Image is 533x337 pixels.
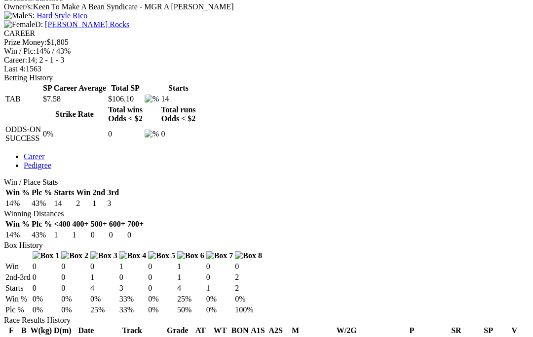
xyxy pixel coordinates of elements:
[5,94,41,104] td: TAB
[160,83,196,93] th: Starts
[61,251,88,260] img: Box 2
[53,219,71,229] th: <400
[177,305,205,315] td: 50%
[234,272,263,282] td: 2
[90,251,117,260] img: Box 3
[148,272,176,282] td: 0
[90,294,118,304] td: 0%
[19,326,29,336] th: B
[61,305,89,315] td: 0%
[32,294,60,304] td: 0%
[61,262,89,271] td: 0
[32,283,60,293] td: 0
[477,326,500,336] th: SP
[42,94,107,104] td: $7.58
[32,272,60,282] td: 0
[119,305,147,315] td: 33%
[33,251,60,260] img: Box 1
[191,326,210,336] th: AT
[4,20,35,29] img: Female
[4,38,529,47] div: $1,805
[4,11,28,20] img: Male
[148,305,176,315] td: 0%
[4,11,35,20] span: S:
[206,251,233,260] img: Box 7
[177,294,205,304] td: 25%
[266,326,285,336] th: A2S
[234,262,263,271] td: 0
[108,83,143,93] th: Total SP
[5,199,30,208] td: 14%
[61,272,89,282] td: 0
[5,125,41,143] td: ODDS-ON SUCCESS
[4,20,43,29] span: D:
[250,326,265,336] th: A1S
[4,65,26,73] span: Last 4:
[4,2,529,11] div: Keen To Make A Bean Syndicate - MGR A [PERSON_NAME]
[4,241,529,250] div: Box History
[145,130,159,138] img: %
[31,219,52,229] th: Plc %
[148,283,176,293] td: 0
[5,262,31,271] td: Win
[127,219,144,229] th: 700+
[501,326,528,336] th: V
[5,294,31,304] td: Win %
[119,283,147,293] td: 3
[5,188,30,198] th: Win %
[286,326,305,336] th: M
[4,29,529,38] div: CAREER
[61,283,89,293] td: 0
[76,199,91,208] td: 2
[230,326,249,336] th: BON
[107,199,119,208] td: 3
[90,219,108,229] th: 500+
[4,178,529,187] div: Win / Place Stats
[234,283,263,293] td: 2
[72,230,89,240] td: 1
[4,73,529,82] div: Betting History
[234,305,263,315] td: 100%
[206,294,234,304] td: 0%
[32,305,60,315] td: 0%
[42,125,107,143] td: 0%
[108,125,143,143] td: 0
[177,272,205,282] td: 1
[31,199,52,208] td: 43%
[100,326,164,336] th: Track
[73,326,100,336] th: Date
[148,294,176,304] td: 0%
[24,161,51,169] a: Pedigree
[90,262,118,271] td: 0
[177,262,205,271] td: 1
[72,219,89,229] th: 400+
[234,294,263,304] td: 0%
[92,199,106,208] td: 1
[4,38,47,46] span: Prize Money:
[306,326,387,336] th: W/2G
[53,199,75,208] td: 14
[30,326,53,336] th: W(kg)
[160,125,196,143] td: 0
[37,11,87,20] a: Hard Style Rico
[5,326,18,336] th: F
[5,283,31,293] td: Starts
[206,272,234,282] td: 0
[4,209,529,218] div: Winning Distances
[92,188,106,198] th: 2nd
[388,326,435,336] th: P
[206,305,234,315] td: 0%
[235,251,262,260] img: Box 8
[90,305,118,315] td: 25%
[109,230,126,240] td: 0
[108,105,143,124] th: Total wins Odds < $2
[42,83,107,93] th: SP Career Average
[76,188,91,198] th: Win
[90,283,118,293] td: 4
[4,65,529,73] div: 1563
[4,47,529,56] div: 14% / 43%
[148,251,175,260] img: Box 5
[108,94,143,104] td: $106.10
[45,20,129,29] a: [PERSON_NAME] Rocks
[4,56,529,65] div: 14; 2 - 1 - 3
